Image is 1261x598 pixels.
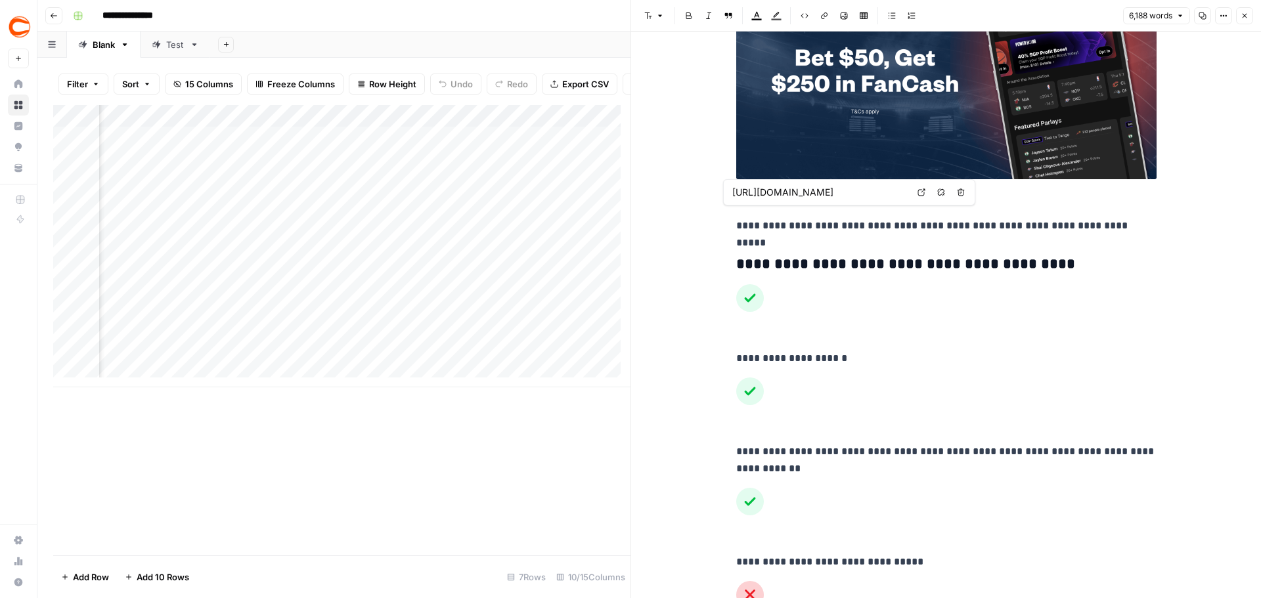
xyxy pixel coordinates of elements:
button: 15 Columns [165,74,242,95]
button: Row Height [349,74,425,95]
button: Add 10 Rows [117,566,197,587]
a: Test [141,32,210,58]
a: Blank [67,32,141,58]
a: Your Data [8,158,29,179]
span: Row Height [369,77,416,91]
span: Redo [507,77,528,91]
button: Export CSV [542,74,617,95]
span: Undo [451,77,473,91]
button: Filter [58,74,108,95]
a: Settings [8,530,29,551]
img: Covers Logo [8,15,32,39]
a: Insights [8,116,29,137]
button: Workspace: Covers [8,11,29,43]
span: 6,188 words [1129,10,1172,22]
button: 6,188 words [1123,7,1190,24]
a: Opportunities [8,137,29,158]
span: Freeze Columns [267,77,335,91]
span: Add Row [73,570,109,584]
a: Usage [8,551,29,572]
span: Sort [122,77,139,91]
button: Redo [487,74,537,95]
span: Filter [67,77,88,91]
button: Sort [114,74,160,95]
div: 7 Rows [502,566,551,587]
span: 15 Columns [185,77,233,91]
button: Add Row [53,566,117,587]
div: 10/15 Columns [551,566,630,587]
div: Blank [93,38,115,51]
span: Export CSV [562,77,609,91]
a: Browse [8,95,29,116]
a: Home [8,74,29,95]
button: Undo [430,74,481,95]
button: Help + Support [8,572,29,593]
button: Freeze Columns [247,74,343,95]
span: Add 10 Rows [137,570,189,584]
div: Test [166,38,185,51]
